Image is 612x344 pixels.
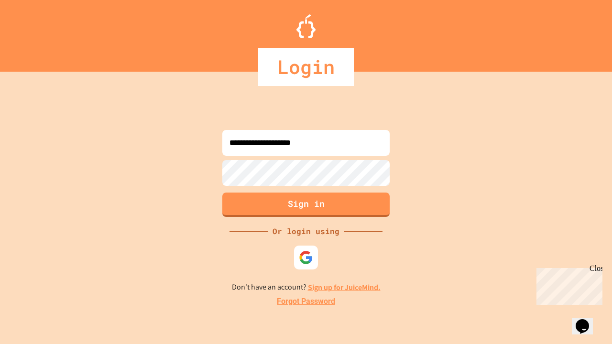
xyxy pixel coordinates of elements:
div: Chat with us now!Close [4,4,66,61]
iframe: chat widget [533,264,602,305]
iframe: chat widget [572,306,602,334]
div: Or login using [268,226,344,237]
a: Sign up for JuiceMind. [308,282,381,292]
img: Logo.svg [296,14,316,38]
p: Don't have an account? [232,281,381,293]
a: Forgot Password [277,296,335,307]
img: google-icon.svg [299,250,313,265]
div: Login [258,48,354,86]
button: Sign in [222,193,390,217]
